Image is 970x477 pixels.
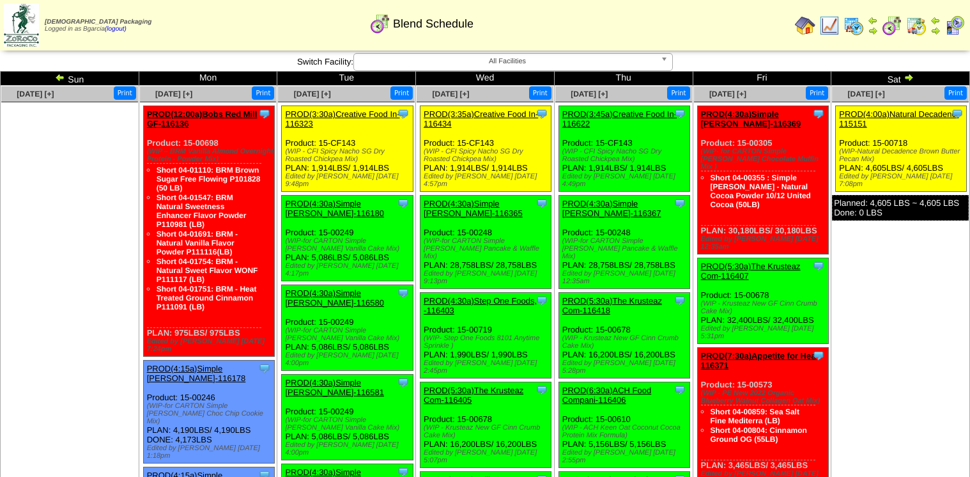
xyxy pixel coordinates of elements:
div: (WIP - ACH Keen Oat Coconut Cocoa Protein Mix Formula) [562,424,689,439]
td: Wed [416,72,555,86]
a: Short 04-00804: Cinnamon Ground OG (55LB) [711,426,807,444]
img: Tooltip [397,286,410,299]
div: (WIP - Krusteaz New GF Cinn Crumb Cake Mix) [701,300,828,315]
a: [DATE] [+] [848,90,885,98]
td: Tue [277,72,416,86]
a: PROD(4:30a)Step One Foods, -116403 [424,296,537,315]
img: Tooltip [812,107,825,120]
div: Product: 15-00678 PLAN: 16,200LBS / 16,200LBS [420,382,551,468]
img: Tooltip [397,376,410,389]
img: Tooltip [674,294,686,307]
button: Print [529,86,551,100]
td: Sun [1,72,139,86]
a: [DATE] [+] [155,90,192,98]
button: Print [944,86,967,100]
a: Short 04-01754: BRM - Natural Sweet Flavor WONF P111117 (LB) [157,257,258,284]
button: Print [390,86,413,100]
div: Edited by [PERSON_NAME] [DATE] 12:35am [701,235,828,251]
div: Product: 15-00718 PLAN: 4,605LBS / 4,605LBS [836,106,967,192]
div: Edited by [PERSON_NAME] [DATE] 9:48pm [285,173,412,188]
img: arrowright.gif [868,26,878,36]
span: Logged in as Bgarcia [45,19,151,33]
img: Tooltip [812,349,825,362]
div: (WIP – BRM Vanilla Almond Overnight Protein - Powder Mix) [147,148,274,163]
span: [DEMOGRAPHIC_DATA] Packaging [45,19,151,26]
img: Tooltip [397,107,410,120]
a: PROD(4:00a)Natural Decadenc-115151 [839,109,958,129]
img: Tooltip [535,107,548,120]
a: PROD(4:30a)Simple [PERSON_NAME]-116581 [285,378,384,397]
div: Edited by [PERSON_NAME] [DATE] 2:55pm [562,449,689,464]
div: Edited by [PERSON_NAME] [DATE] 4:00pm [285,352,412,367]
a: PROD(3:35a)Creative Food In-116434 [424,109,538,129]
div: (WIP-for CARTON Simple [PERSON_NAME] Vanilla Cake Mix) [285,416,412,432]
div: (WIP-for CARTON Simple [PERSON_NAME] Vanilla Cake Mix) [285,327,412,342]
img: calendarprod.gif [843,15,864,36]
a: PROD(4:15a)Simple [PERSON_NAME]-116178 [147,364,246,383]
span: Blend Schedule [393,17,473,31]
a: PROD(4:30a)Simple [PERSON_NAME]-116580 [285,288,384,308]
img: arrowright.gif [904,72,914,82]
div: (WIP - CFI Spicy Nacho SG Dry Roasted Chickpea Mix) [285,148,412,163]
img: line_graph.gif [819,15,840,36]
div: Edited by [PERSON_NAME] [DATE] 2:45pm [424,359,551,375]
img: Tooltip [397,197,410,210]
div: Product: 15-00305 PLAN: 30,180LBS / 30,180LBS [697,106,828,254]
a: (logout) [105,26,127,33]
a: Short 04-00355 : Simple [PERSON_NAME] - Natural Cocoa Powder 10/12 United Cocoa (50LB) [711,173,811,209]
img: calendarcustomer.gif [944,15,965,36]
span: [DATE] [+] [709,90,746,98]
button: Print [806,86,828,100]
a: PROD(12:00a)Bobs Red Mill GF-116136 [147,109,258,129]
div: Edited by [PERSON_NAME] [DATE] 4:17pm [285,262,412,278]
img: Tooltip [674,107,686,120]
div: Product: 15-00249 PLAN: 5,086LBS / 5,086LBS [282,285,413,371]
button: Print [667,86,689,100]
a: Short 04-01691: BRM - Natural Vanilla Flavor Powder P111116(LB) [157,230,238,256]
a: PROD(4:30a)Simple [PERSON_NAME]-116365 [424,199,523,218]
div: Edited by [PERSON_NAME] [DATE] 4:49pm [562,173,689,188]
div: Edited by [PERSON_NAME] [DATE] 1:18pm [147,444,274,460]
img: Tooltip [674,197,686,210]
a: PROD(3:45a)Creative Food In-116622 [562,109,677,129]
button: Print [114,86,136,100]
div: Edited by [PERSON_NAME] [DATE] 4:57pm [424,173,551,188]
a: Short 04-01751: BRM - Heat Treated Ground Cinnamon P111091 (LB) [157,285,257,311]
span: All Facilities [359,54,656,69]
div: Edited by [PERSON_NAME] [DATE] 4:00pm [285,441,412,457]
div: Edited by [PERSON_NAME] [DATE] 9:13pm [424,270,551,285]
img: Tooltip [535,197,548,210]
img: Tooltip [258,107,271,120]
a: PROD(4:30a)Simple [PERSON_NAME]-116180 [285,199,384,218]
div: (WIP - PE New 2022 Organic Blueberry Walnut Collagen Oat Mix) [701,389,828,405]
a: [DATE] [+] [571,90,608,98]
td: Fri [693,72,831,86]
div: Product: 15-00719 PLAN: 1,990LBS / 1,990LBS [420,293,551,379]
div: Product: 15-00678 PLAN: 16,200LBS / 16,200LBS [558,293,689,379]
div: Product: 15-CF143 PLAN: 1,914LBS / 1,914LBS [282,106,413,192]
button: Print [252,86,274,100]
div: (WIP- for CARTON Simple [PERSON_NAME] Chocolate Muffin Mix ) [701,148,828,171]
img: calendarblend.gif [882,15,902,36]
a: PROD(3:30a)Creative Food In-116323 [285,109,399,129]
div: (WIP-for CARTON Simple [PERSON_NAME] Vanilla Cake Mix) [285,237,412,253]
img: arrowleft.gif [930,15,941,26]
a: PROD(7:30a)Appetite for Hea-116371 [701,351,819,370]
a: [DATE] [+] [432,90,469,98]
div: (WIP-for CARTON Simple [PERSON_NAME] Pancake & Waffle Mix) [424,237,551,260]
div: (WIP - CFI Spicy Nacho SG Dry Roasted Chickpea Mix) [562,148,689,163]
div: Product: 15-CF143 PLAN: 1,914LBS / 1,914LBS [558,106,689,192]
img: Tooltip [535,294,548,307]
div: Product: 15-00698 PLAN: 975LBS / 975LBS [143,106,274,357]
img: Tooltip [951,107,964,120]
img: Tooltip [812,260,825,272]
img: Tooltip [674,384,686,396]
div: (WIP- Step One Foods 8101 Anytime Sprinkle ) [424,334,551,350]
a: PROD(5:30a)The Krusteaz Com-116418 [562,296,662,315]
a: [DATE] [+] [17,90,54,98]
td: Thu [554,72,693,86]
